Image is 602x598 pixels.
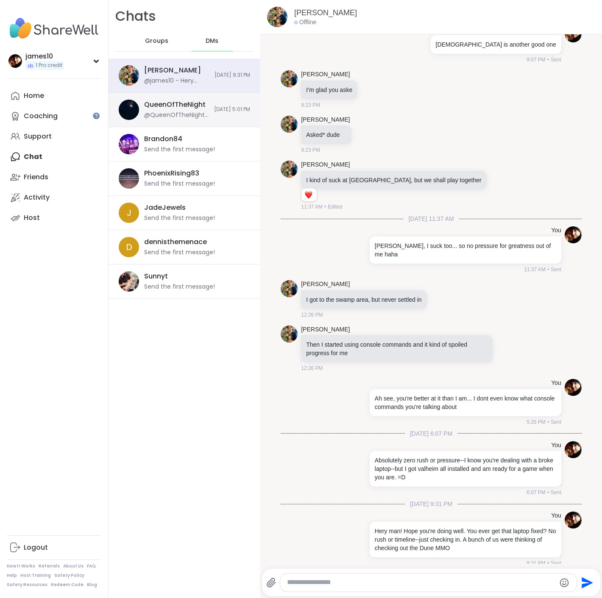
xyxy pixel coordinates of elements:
[565,379,582,396] img: https://sharewell-space-live.sfo3.digitaloceanspaces.com/user-generated/1a115923-387e-480f-9c1a-1...
[375,456,556,481] p: Absolutely zero rush or pressure--I know you're dealing with a broke laptop--but I got valheim al...
[281,325,298,342] img: https://sharewell-space-live.sfo3.digitaloceanspaces.com/user-generated/7a67f8cc-3358-430c-9cac-6...
[87,582,97,588] a: Blog
[119,271,139,292] img: https://sharewell-space-live.sfo3.digitaloceanspaces.com/user-generated/81ace702-265a-4776-a74a-6...
[301,203,323,211] span: 11:37 AM
[565,441,582,458] img: https://sharewell-space-live.sfo3.digitaloceanspaces.com/user-generated/1a115923-387e-480f-9c1a-1...
[144,214,215,223] div: Send the first message!
[145,37,168,45] span: Groups
[54,573,84,579] a: Safety Policy
[206,37,218,45] span: DMs
[24,172,48,182] div: Friends
[126,241,132,253] span: d
[127,206,131,219] span: J
[144,237,207,247] div: dennisthemenace
[294,8,357,18] a: [PERSON_NAME]
[301,311,323,319] span: 12:26 PM
[551,226,561,235] h4: You
[7,106,101,126] a: Coaching
[24,193,50,202] div: Activity
[267,7,287,27] img: https://sharewell-space-live.sfo3.digitaloceanspaces.com/user-generated/7a67f8cc-3358-430c-9cac-6...
[306,340,488,357] p: Then I started using console commands and it kind of spoiled progress for me
[577,573,596,592] button: Send
[301,101,320,109] span: 9:23 PM
[63,563,84,569] a: About Us
[20,573,51,579] a: Host Training
[287,578,555,587] textarea: Type your message
[551,379,561,387] h4: You
[547,266,549,273] span: •
[301,116,350,124] a: [PERSON_NAME]
[306,295,421,304] p: I got to the swamp area, but never settled in
[7,86,101,106] a: Home
[144,203,186,212] div: JadeJewels
[565,226,582,243] img: https://sharewell-space-live.sfo3.digitaloceanspaces.com/user-generated/1a115923-387e-480f-9c1a-1...
[301,188,316,202] div: Reaction list
[144,283,215,291] div: Send the first message!
[527,418,546,426] span: 5:25 PM
[375,242,556,259] p: [PERSON_NAME], I suck too... so no pressure for greatness out of me haha
[301,161,350,169] a: [PERSON_NAME]
[7,582,47,588] a: Safety Resources
[25,52,64,61] div: james10
[39,563,60,569] a: Referrals
[144,180,215,188] div: Send the first message!
[304,192,313,198] button: Reactions: love
[375,394,556,411] p: Ah see, you're better at it than I am... I dont even know what console commands you're talking about
[547,489,549,496] span: •
[301,325,350,334] a: [PERSON_NAME]
[405,429,457,438] span: [DATE] 6:07 PM
[144,111,209,120] div: @QueenOfTheNight - No worries [PERSON_NAME], I hope therapy went well! I'm happy to adjust the ti...
[306,176,481,184] p: I kind of suck at [GEOGRAPHIC_DATA], but we shall play together
[527,489,546,496] span: 6:07 PM
[51,582,84,588] a: Redeem Code
[119,100,139,120] img: https://sharewell-space-live.sfo3.digitaloceanspaces.com/user-generated/d7277878-0de6-43a2-a937-4...
[301,70,350,79] a: [PERSON_NAME]
[93,112,100,119] iframe: Spotlight
[281,280,298,297] img: https://sharewell-space-live.sfo3.digitaloceanspaces.com/user-generated/7a67f8cc-3358-430c-9cac-6...
[403,214,459,223] span: [DATE] 11:37 AM
[281,70,298,87] img: https://sharewell-space-live.sfo3.digitaloceanspaces.com/user-generated/7a67f8cc-3358-430c-9cac-6...
[144,145,215,154] div: Send the first message!
[144,66,201,75] div: [PERSON_NAME]
[24,91,44,100] div: Home
[301,146,320,154] span: 9:23 PM
[215,72,250,79] span: [DATE] 9:31 PM
[527,56,546,64] span: 9:07 PM
[551,489,561,496] span: Sent
[24,111,58,121] div: Coaching
[24,132,52,141] div: Support
[7,563,35,569] a: How It Works
[144,77,209,85] div: @james10 - Hery man! Hope you're doing well. You ever get that laptop fixed? No rush or timeline-...
[551,559,561,567] span: Sent
[7,573,17,579] a: Help
[551,266,561,273] span: Sent
[547,56,549,64] span: •
[375,527,556,552] p: Hery man! Hope you're doing well. You ever get that laptop fixed? No rush or timeline--just check...
[7,14,101,43] img: ShareWell Nav Logo
[301,364,323,372] span: 12:26 PM
[551,418,561,426] span: Sent
[24,213,40,223] div: Host
[87,563,96,569] a: FAQ
[324,203,326,211] span: •
[405,500,457,508] span: [DATE] 9:31 PM
[144,100,206,109] div: QueenOfTheNight
[551,441,561,450] h4: You
[214,106,250,113] span: [DATE] 5:01 PM
[36,62,62,69] span: 1 Pro credit
[565,512,582,528] img: https://sharewell-space-live.sfo3.digitaloceanspaces.com/user-generated/1a115923-387e-480f-9c1a-1...
[281,116,298,133] img: https://sharewell-space-live.sfo3.digitaloceanspaces.com/user-generated/7a67f8cc-3358-430c-9cac-6...
[24,543,48,552] div: Logout
[8,54,22,68] img: james10
[7,126,101,147] a: Support
[436,40,556,49] p: [DEMOGRAPHIC_DATA] is another good one
[115,7,156,26] h1: Chats
[7,187,101,208] a: Activity
[547,559,549,567] span: •
[547,418,549,426] span: •
[301,280,350,289] a: [PERSON_NAME]
[551,56,561,64] span: Sent
[559,578,569,588] button: Emoji picker
[119,168,139,189] img: https://sharewell-space-live.sfo3.digitaloceanspaces.com/user-generated/603f1f02-93ca-4187-be66-9...
[144,169,199,178] div: PhoenixRising83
